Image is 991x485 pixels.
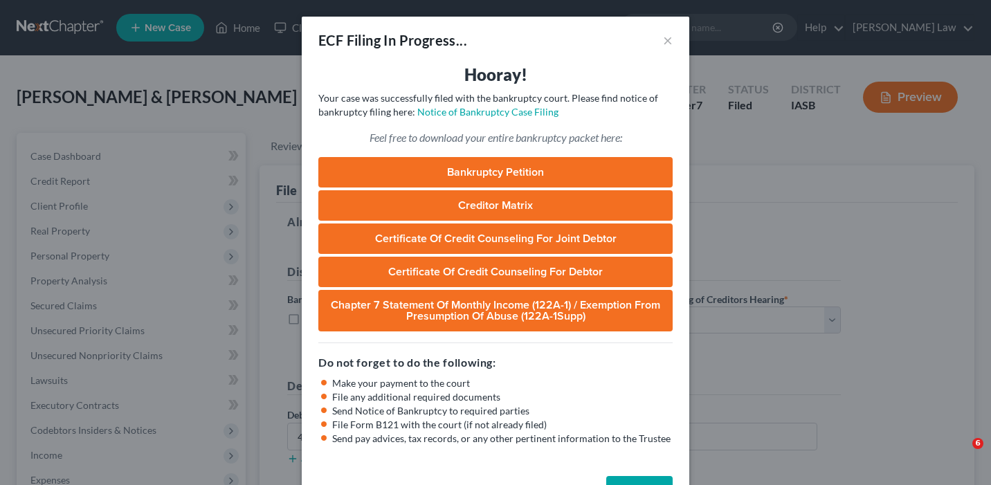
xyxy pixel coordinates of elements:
iframe: Intercom live chat [944,438,977,471]
li: File Form B121 with the court (if not already filed) [332,418,673,432]
h5: Do not forget to do the following: [318,354,673,371]
li: Send Notice of Bankruptcy to required parties [332,404,673,418]
a: Chapter 7 Statement of Monthly Income (122A-1) / Exemption from Presumption of Abuse (122A-1Supp) [318,290,673,331]
a: Certificate of Credit Counseling for Debtor [318,257,673,287]
li: File any additional required documents [332,390,673,404]
a: Certificate of Credit Counseling for Joint Debtor [318,223,673,254]
h3: Hooray! [318,64,673,86]
li: Make your payment to the court [332,376,673,390]
a: Notice of Bankruptcy Case Filing [417,106,558,118]
li: Send pay advices, tax records, or any other pertinent information to the Trustee [332,432,673,446]
div: ECF Filing In Progress... [318,30,467,50]
p: Feel free to download your entire bankruptcy packet here: [318,130,673,146]
span: Your case was successfully filed with the bankruptcy court. Please find notice of bankruptcy fili... [318,92,658,118]
a: Creditor Matrix [318,190,673,221]
span: 6 [972,438,983,449]
button: × [663,32,673,48]
a: Bankruptcy Petition [318,157,673,187]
